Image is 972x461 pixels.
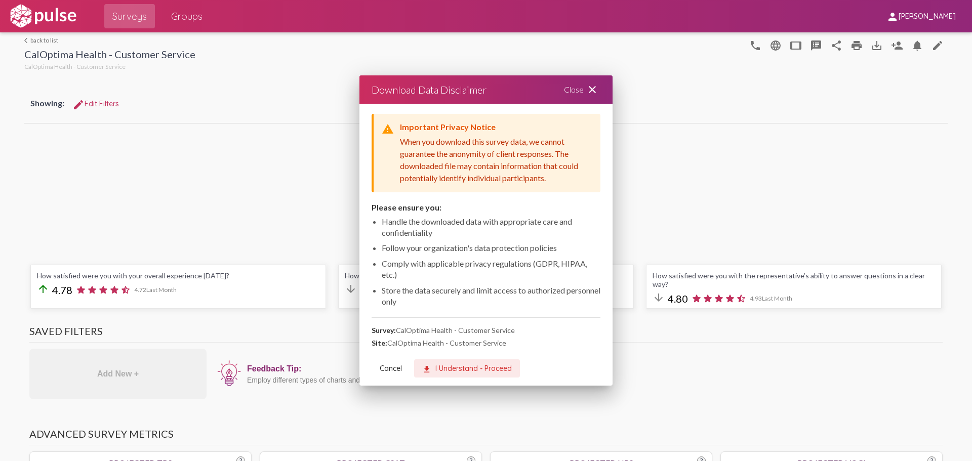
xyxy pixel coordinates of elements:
[382,285,600,308] li: Store the data securely and limit access to authorized personnel only
[37,283,49,295] mat-icon: arrow_upward
[24,37,30,44] mat-icon: arrow_back_ios
[382,123,394,135] mat-icon: warning
[72,99,119,108] span: Edit Filters
[382,258,600,281] li: Comply with applicable privacy regulations (GDPR, HIPAA, etc.)
[217,359,242,388] img: icon12.png
[931,39,944,52] mat-icon: language
[72,99,85,111] mat-icon: Edit Filters
[372,359,410,378] button: Cancel
[52,284,72,296] span: 4.78
[830,39,842,52] mat-icon: Share
[134,286,177,294] span: 4.72
[37,271,319,280] div: How satisfied were you with your overall experience [DATE]?
[750,295,792,302] span: 4.93
[24,48,195,63] div: CalOptima Health - Customer Service
[810,39,822,52] mat-icon: speaker_notes
[247,376,938,384] div: Employ different types of charts and graphs to make complex data more understandable and actionable.
[653,291,665,304] mat-icon: arrow_downward
[171,7,202,25] span: Groups
[749,39,761,52] mat-icon: language
[372,202,600,212] div: Please ensure you:
[372,326,600,334] div: CalOptima Health - Customer Service
[247,364,938,373] div: Feedback Tip:
[911,39,923,52] mat-icon: Bell
[382,216,600,239] li: Handle the downloaded data with appropriate care and confidentiality
[586,83,598,96] mat-icon: close
[400,122,592,132] div: Important Privacy Notice
[891,39,903,52] mat-icon: Person
[769,39,782,52] mat-icon: language
[762,295,792,302] span: Last Month
[790,39,802,52] mat-icon: tablet
[422,365,431,374] mat-icon: download
[668,292,688,305] span: 4.80
[372,339,600,347] div: CalOptima Health - Customer Service
[345,283,357,295] mat-icon: arrow_downward
[29,428,943,445] h3: Advanced Survey Metrics
[899,12,956,21] span: [PERSON_NAME]
[29,325,943,343] h3: Saved Filters
[871,39,883,52] mat-icon: Download
[382,242,600,254] li: Follow your organization's data protection policies
[372,339,387,347] strong: Site:
[24,63,126,70] span: CalOptima Health - Customer Service
[886,11,899,23] mat-icon: person
[422,364,512,373] span: I Understand - Proceed
[552,75,613,104] div: Close
[24,36,195,44] a: back to list
[400,136,592,184] div: When you download this survey data, we cannot guarantee the anonymity of client responses. The do...
[8,4,78,29] img: white-logo.svg
[653,271,935,288] div: How satisfied were you with the representative’s ability to answer questions in a clear way?
[29,349,207,399] div: Add New +
[146,286,177,294] span: Last Month
[112,7,147,25] span: Surveys
[372,326,396,334] strong: Survey:
[30,98,64,108] span: Showing:
[414,359,520,378] button: I Understand - Proceed
[372,81,487,98] div: Download Data Disclaimer
[850,39,863,52] mat-icon: print
[380,364,402,373] span: Cancel
[345,271,627,280] div: How satisfied were you with the representative’s ability to understand your needs?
